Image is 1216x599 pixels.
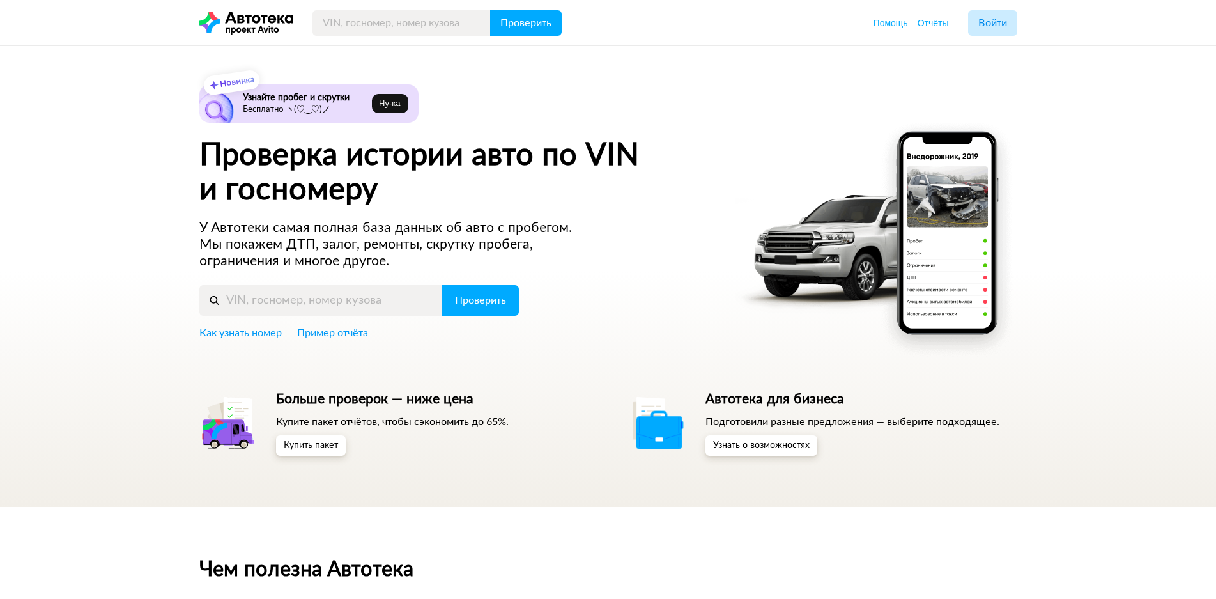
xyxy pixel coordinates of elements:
[500,18,551,28] span: Проверить
[312,10,491,36] input: VIN, госномер, номер кузова
[918,18,949,28] span: Отчёты
[276,391,509,408] h5: Больше проверок — ниже цена
[442,285,519,316] button: Проверить
[199,558,1017,581] h2: Чем полезна Автотека
[199,285,443,316] input: VIN, госномер, номер кузова
[243,92,367,104] h6: Узнайте пробег и скрутки
[284,441,338,450] span: Купить пакет
[379,98,400,109] span: Ну‑ка
[705,435,817,456] button: Узнать о возможностях
[705,415,999,429] p: Подготовили разные предложения — выберите подходящее.
[490,10,562,36] button: Проверить
[297,326,368,340] a: Пример отчёта
[276,415,509,429] p: Купите пакет отчётов, чтобы сэкономить до 65%.
[199,138,719,207] h1: Проверка истории авто по VIN и госномеру
[968,10,1017,36] button: Войти
[455,295,506,306] span: Проверить
[276,435,346,456] button: Купить пакет
[705,391,999,408] h5: Автотека для бизнеса
[219,75,254,89] strong: Новинка
[243,105,367,115] p: Бесплатно ヽ(♡‿♡)ノ
[978,18,1007,28] span: Войти
[199,220,597,270] p: У Автотеки самая полная база данных об авто с пробегом. Мы покажем ДТП, залог, ремонты, скрутку п...
[874,17,908,29] a: Помощь
[918,17,949,29] a: Отчёты
[713,441,810,450] span: Узнать о возможностях
[874,18,908,28] span: Помощь
[199,326,282,340] a: Как узнать номер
